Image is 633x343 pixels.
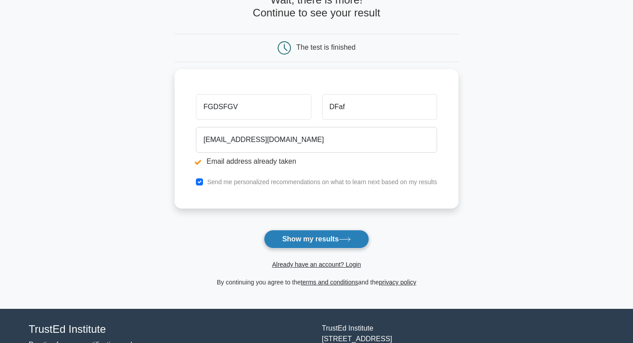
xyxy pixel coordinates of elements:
div: The test is finished [296,43,355,51]
label: Send me personalized recommendations on what to learn next based on my results [207,178,437,185]
div: By continuing you agree to the and the [169,277,464,288]
a: privacy policy [379,279,416,286]
a: Already have an account? Login [272,261,361,268]
input: Last name [322,94,437,120]
h4: TrustEd Institute [29,323,311,336]
button: Show my results [264,230,369,248]
input: Email [196,127,437,153]
a: terms and conditions [301,279,358,286]
li: Email address already taken [196,156,437,167]
input: First name [196,94,311,120]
